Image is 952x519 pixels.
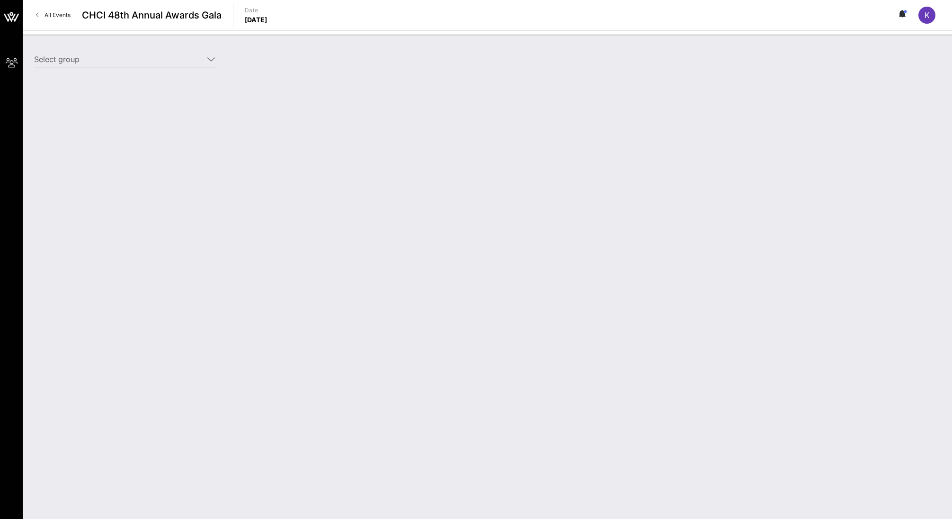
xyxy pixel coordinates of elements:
div: K [918,7,935,24]
p: [DATE] [245,15,267,25]
span: All Events [44,11,71,18]
span: CHCI 48th Annual Awards Gala [82,8,222,22]
span: K [925,10,930,20]
p: Date [245,6,267,15]
a: All Events [30,8,76,23]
